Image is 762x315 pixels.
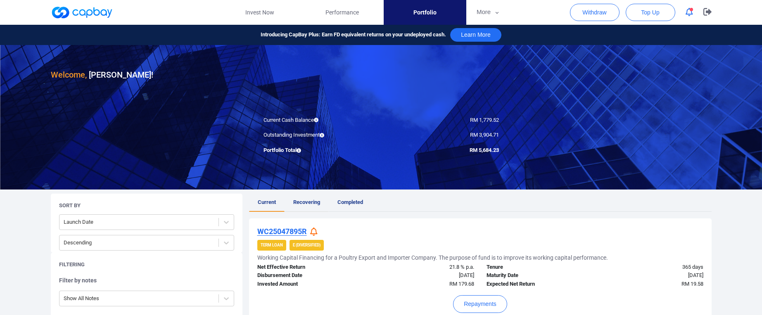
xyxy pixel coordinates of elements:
button: Top Up [626,4,675,21]
div: Invested Amount [251,280,366,289]
strong: E (Diversified) [293,243,320,247]
div: [DATE] [595,271,710,280]
span: RM 1,779.52 [470,117,499,123]
div: Expected Net Return [480,280,595,289]
span: Welcome, [51,70,87,80]
span: Current [258,199,276,205]
div: Outstanding Investment [257,131,381,140]
div: Maturity Date [480,271,595,280]
span: RM 179.68 [449,281,474,287]
span: Performance [325,8,359,17]
div: 21.8 % p.a. [366,263,480,272]
span: Introducing CapBay Plus: Earn FD equivalent returns on your undeployed cash. [261,31,446,39]
div: Current Cash Balance [257,116,381,125]
button: Withdraw [570,4,620,21]
u: WC25047895R [257,227,307,236]
button: Learn More [450,28,501,42]
h5: Filter by notes [59,277,234,284]
h3: [PERSON_NAME] ! [51,68,153,81]
div: [DATE] [366,271,480,280]
span: RM 19.58 [681,281,703,287]
span: RM 3,904.71 [470,132,499,138]
span: Top Up [641,8,659,17]
span: Recovering [293,199,320,205]
button: Repayments [453,295,507,313]
span: Portfolio [413,8,437,17]
h5: Filtering [59,261,85,268]
span: Completed [337,199,363,205]
strong: Term Loan [261,243,283,247]
div: Portfolio Total [257,146,381,155]
h5: Working Capital Financing for a Poultry Export and Importer Company. The purpose of fund is to im... [257,254,608,261]
div: 365 days [595,263,710,272]
div: Disbursement Date [251,271,366,280]
h5: Sort By [59,202,81,209]
div: Net Effective Return [251,263,366,272]
div: Tenure [480,263,595,272]
span: RM 5,684.23 [470,147,499,153]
